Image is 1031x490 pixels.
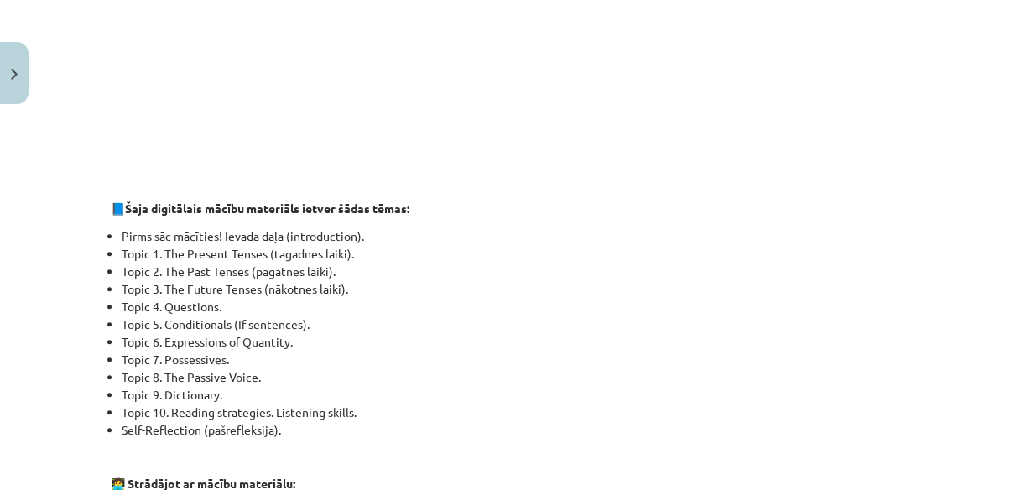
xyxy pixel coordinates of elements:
li: Topic 10. Reading strategies. Listening skills. [122,404,921,421]
li: Topic 1. The Present Tenses (tagadnes laiki). [122,245,921,263]
li: Topic 6. Expressions of Quantity. [122,333,921,351]
li: Topic 7. Possessives. [122,351,921,368]
li: Topic 5. Conditionals (If sentences). [122,315,921,333]
strong: Šaja digitālais mācību materiāls ietver šādas tēmas: [125,201,409,216]
li: Topic 4. Questions. [122,298,921,315]
p: 📘 [111,200,921,217]
img: icon-close-lesson-0947bae3869378f0d4975bcd49f059093ad1ed9edebbc8119c70593378902aed.svg [11,69,18,80]
li: Pirms sāc mācīties! Ievada daļa (introduction). [122,227,921,245]
li: Topic 8. The Passive Voice. [122,368,921,386]
li: Topic 2. The Past Tenses (pagātnes laiki). [122,263,921,280]
li: Topic 3. The Future Tenses (nākotnes laiki). [122,280,921,298]
li: Topic 9. Dictionary. [122,386,921,404]
li: Self-Reflection (pašrefleksija). [122,421,921,439]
